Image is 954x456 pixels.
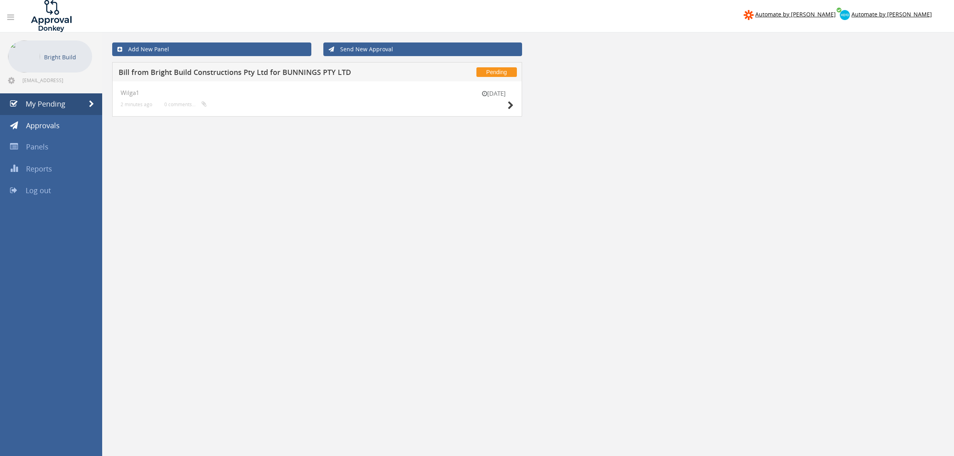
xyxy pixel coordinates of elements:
small: [DATE] [474,89,514,98]
a: Send New Approval [323,42,522,56]
span: Automate by [PERSON_NAME] [851,10,932,18]
span: Panels [26,142,48,151]
h4: Wilga1 [121,89,514,96]
span: Approvals [26,121,60,130]
span: My Pending [26,99,65,109]
h5: Bill from Bright Build Constructions Pty Ltd for BUNNINGS PTY LTD [119,69,397,79]
span: Pending [476,67,517,77]
span: Log out [26,186,51,195]
small: 2 minutes ago [121,101,152,107]
span: Reports [26,164,52,174]
a: Add New Panel [112,42,311,56]
span: [EMAIL_ADDRESS][DOMAIN_NAME] [22,77,91,83]
p: Bright Build [44,52,88,62]
span: Automate by [PERSON_NAME] [755,10,836,18]
img: zapier-logomark.png [744,10,754,20]
img: xero-logo.png [840,10,850,20]
small: 0 comments... [164,101,207,107]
